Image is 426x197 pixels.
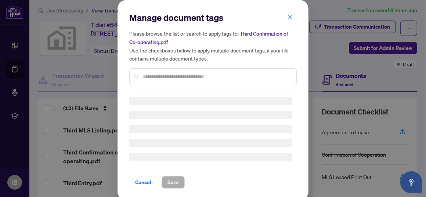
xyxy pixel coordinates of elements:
[162,176,185,189] button: Save
[129,176,157,189] button: Cancel
[288,15,293,20] span: close
[129,29,297,62] h5: Please browse the list or search to apply tags to: Use the checkboxes below to apply multiple doc...
[135,176,151,188] span: Cancel
[129,12,297,23] h2: Manage document tags
[400,171,422,193] button: Open asap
